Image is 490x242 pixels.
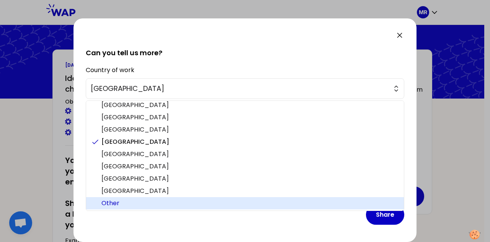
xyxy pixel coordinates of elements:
span: [GEOGRAPHIC_DATA] [101,174,398,183]
span: [GEOGRAPHIC_DATA] [91,83,389,94]
span: [GEOGRAPHIC_DATA] [101,150,398,159]
span: [GEOGRAPHIC_DATA] [101,100,398,110]
h2: Can you tell us more? [86,35,404,58]
span: [GEOGRAPHIC_DATA] [101,125,398,134]
label: Country of work [86,66,134,74]
span: [GEOGRAPHIC_DATA] [101,186,398,196]
ul: [GEOGRAPHIC_DATA] [86,100,404,211]
span: [GEOGRAPHIC_DATA] [101,137,398,147]
span: [GEOGRAPHIC_DATA] [101,113,398,122]
span: Other [101,199,398,208]
button: [GEOGRAPHIC_DATA] [86,78,404,99]
button: Share [366,205,404,225]
span: [GEOGRAPHIC_DATA] [101,162,398,171]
